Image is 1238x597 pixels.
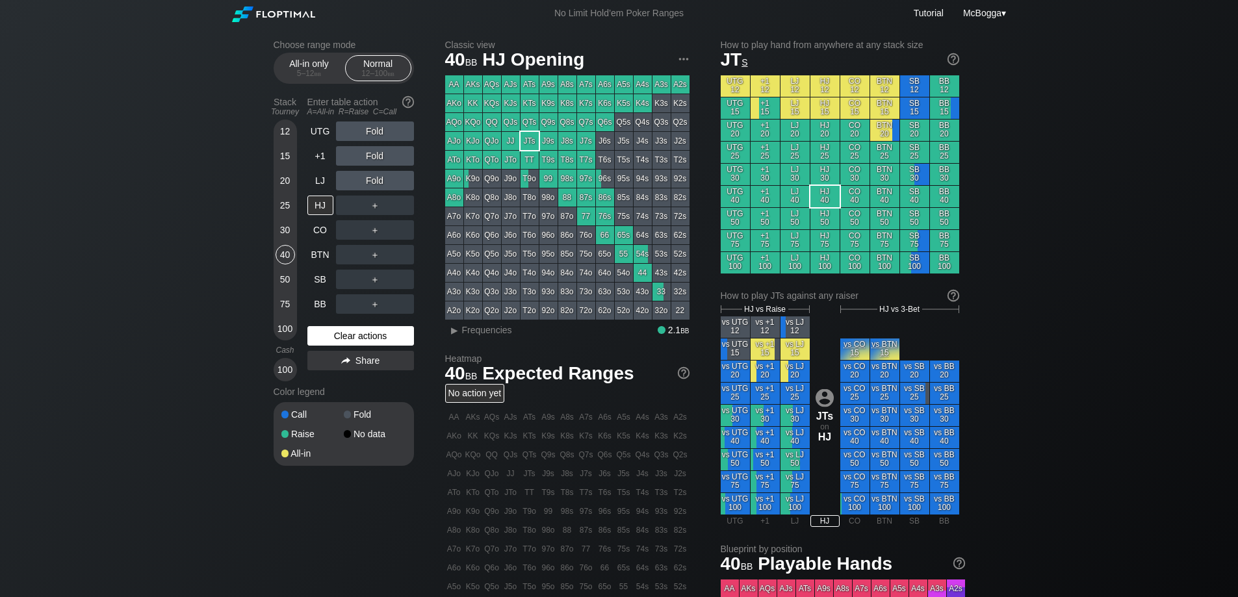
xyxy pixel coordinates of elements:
[502,94,520,112] div: KJs
[721,186,750,207] div: UTG 40
[539,113,558,131] div: Q9s
[539,226,558,244] div: 96o
[780,120,810,141] div: LJ 20
[336,270,414,289] div: ＋
[483,113,501,131] div: QQ
[870,120,899,141] div: BTN 20
[900,75,929,97] div: SB 12
[721,120,750,141] div: UTG 20
[652,94,671,112] div: K3s
[464,170,482,188] div: K9o
[840,230,870,251] div: CO 75
[521,113,539,131] div: QTs
[464,94,482,112] div: KK
[840,252,870,273] div: CO 100
[870,252,899,273] div: BTN 100
[671,188,690,207] div: 82s
[307,270,333,289] div: SB
[336,220,414,240] div: ＋
[539,75,558,94] div: A9s
[483,207,501,225] div: Q7o
[341,357,350,364] img: share.864f2f62.svg
[535,8,703,21] div: No Limit Hold’em Poker Ranges
[596,132,614,150] div: J6s
[445,151,463,169] div: ATo
[558,226,576,244] div: 86o
[521,283,539,301] div: T3o
[443,50,480,71] span: 40
[930,164,959,185] div: BB 30
[596,170,614,188] div: 96s
[521,264,539,282] div: T4o
[900,120,929,141] div: SB 20
[652,207,671,225] div: 73s
[336,146,414,166] div: Fold
[596,94,614,112] div: K6s
[344,429,406,438] div: No data
[900,230,929,251] div: SB 75
[596,75,614,94] div: A6s
[870,97,899,119] div: BTN 15
[596,113,614,131] div: Q6s
[810,142,840,163] div: HJ 25
[930,142,959,163] div: BB 25
[464,283,482,301] div: K3o
[596,283,614,301] div: 63o
[577,94,595,112] div: K7s
[930,97,959,119] div: BB 15
[307,294,333,314] div: BB
[615,207,633,225] div: 75s
[464,264,482,282] div: K4o
[344,410,406,419] div: Fold
[870,164,899,185] div: BTN 30
[348,56,408,81] div: Normal
[721,49,748,70] span: JT
[780,164,810,185] div: LJ 30
[840,97,870,119] div: CO 15
[445,188,463,207] div: A8o
[445,245,463,263] div: A5o
[336,121,414,141] div: Fold
[307,146,333,166] div: +1
[810,208,840,229] div: HJ 50
[870,230,899,251] div: BTN 75
[577,188,595,207] div: 87s
[870,208,899,229] div: BTN 50
[652,245,671,263] div: 53s
[671,151,690,169] div: T2s
[336,196,414,215] div: ＋
[870,186,899,207] div: BTN 40
[615,132,633,150] div: J5s
[483,75,501,94] div: AQs
[810,97,840,119] div: HJ 15
[751,164,780,185] div: +1 30
[634,245,652,263] div: 54s
[268,92,302,121] div: Stack
[596,301,614,320] div: 62o
[751,120,780,141] div: +1 20
[577,113,595,131] div: Q7s
[634,75,652,94] div: A4s
[539,245,558,263] div: 95o
[810,75,840,97] div: HJ 12
[445,264,463,282] div: A4o
[558,132,576,150] div: J8s
[307,121,333,141] div: UTG
[577,301,595,320] div: 72o
[502,226,520,244] div: J6o
[780,230,810,251] div: LJ 75
[615,245,633,263] div: 55
[351,69,406,78] div: 12 – 100
[445,301,463,320] div: A2o
[634,264,652,282] div: 44
[558,170,576,188] div: 98s
[445,207,463,225] div: A7o
[751,75,780,97] div: +1 12
[336,171,414,190] div: Fold
[539,301,558,320] div: 92o
[464,132,482,150] div: KJo
[558,207,576,225] div: 87o
[307,220,333,240] div: CO
[810,230,840,251] div: HJ 75
[387,69,394,78] span: bb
